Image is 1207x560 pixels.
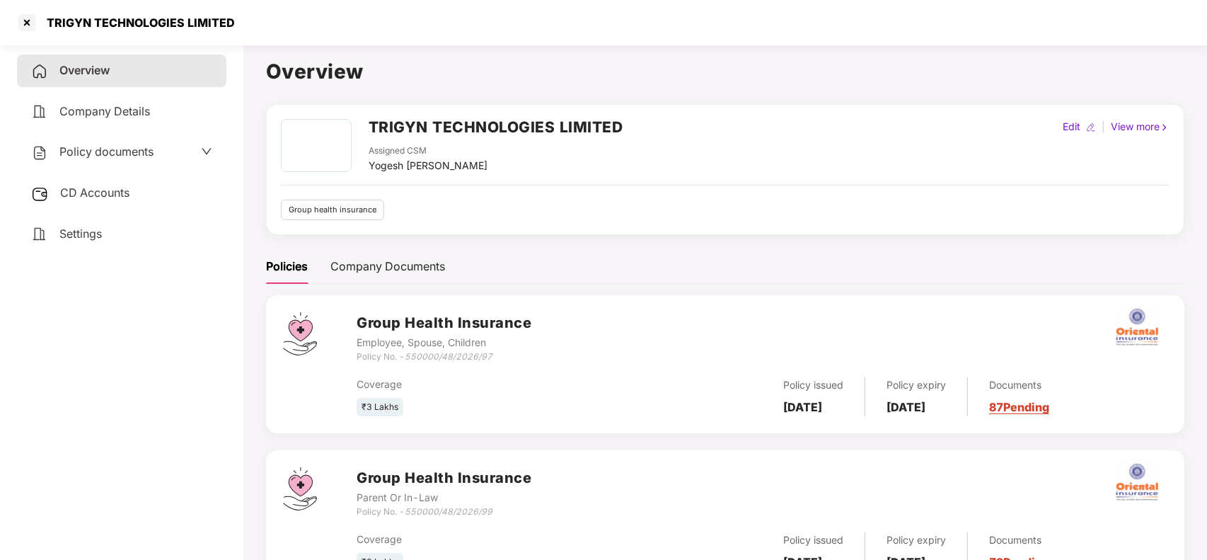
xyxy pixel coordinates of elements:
span: Policy documents [59,144,154,159]
b: [DATE] [887,400,925,414]
div: Yogesh [PERSON_NAME] [369,158,487,173]
div: TRIGYN TECHNOLOGIES LIMITED [38,16,235,30]
div: Group health insurance [281,200,384,220]
div: Parent Or In-Law [357,490,531,505]
b: [DATE] [783,400,822,414]
span: CD Accounts [60,185,129,200]
div: Policy No. - [357,505,531,519]
div: View more [1108,119,1172,135]
span: Overview [59,63,110,77]
img: svg+xml;base64,PHN2ZyB4bWxucz0iaHR0cDovL3d3dy53My5vcmcvMjAwMC9zdmciIHdpZHRoPSI0Ny43MTQiIGhlaWdodD... [283,467,317,510]
div: Coverage [357,377,627,392]
img: svg+xml;base64,PHN2ZyB4bWxucz0iaHR0cDovL3d3dy53My5vcmcvMjAwMC9zdmciIHdpZHRoPSIyNCIgaGVpZ2h0PSIyNC... [31,103,48,120]
i: 550000/48/2026/99 [405,506,492,517]
div: | [1099,119,1108,135]
img: svg+xml;base64,PHN2ZyB4bWxucz0iaHR0cDovL3d3dy53My5vcmcvMjAwMC9zdmciIHdpZHRoPSI0Ny43MTQiIGhlaWdodD... [283,312,317,355]
div: Policies [266,258,308,275]
div: Assigned CSM [369,144,487,158]
div: Employee, Spouse, Children [357,335,531,350]
h1: Overview [266,56,1184,87]
img: oi.png [1112,457,1162,507]
div: Policy expiry [887,532,946,548]
img: oi.png [1112,302,1162,352]
div: Company Documents [330,258,445,275]
img: svg+xml;base64,PHN2ZyB3aWR0aD0iMjUiIGhlaWdodD0iMjQiIHZpZXdCb3g9IjAgMCAyNSAyNCIgZmlsbD0ibm9uZSIgeG... [31,185,49,202]
i: 550000/48/2026/97 [405,351,492,362]
div: Policy No. - [357,350,531,364]
img: editIcon [1086,122,1096,132]
span: Company Details [59,104,150,118]
div: ₹3 Lakhs [357,398,403,417]
div: Policy issued [783,532,843,548]
h2: TRIGYN TECHNOLOGIES LIMITED [369,115,623,139]
img: svg+xml;base64,PHN2ZyB4bWxucz0iaHR0cDovL3d3dy53My5vcmcvMjAwMC9zdmciIHdpZHRoPSIyNCIgaGVpZ2h0PSIyNC... [31,63,48,80]
div: Policy expiry [887,377,946,393]
img: svg+xml;base64,PHN2ZyB4bWxucz0iaHR0cDovL3d3dy53My5vcmcvMjAwMC9zdmciIHdpZHRoPSIyNCIgaGVpZ2h0PSIyNC... [31,226,48,243]
div: Documents [989,532,1049,548]
span: Settings [59,227,102,241]
h3: Group Health Insurance [357,312,531,334]
div: Coverage [357,532,627,547]
img: rightIcon [1160,122,1170,132]
h3: Group Health Insurance [357,467,531,489]
div: Policy issued [783,377,843,393]
div: Documents [989,377,1049,393]
span: down [201,146,212,157]
a: 87 Pending [989,400,1049,414]
div: Edit [1060,119,1083,135]
img: svg+xml;base64,PHN2ZyB4bWxucz0iaHR0cDovL3d3dy53My5vcmcvMjAwMC9zdmciIHdpZHRoPSIyNCIgaGVpZ2h0PSIyNC... [31,144,48,161]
